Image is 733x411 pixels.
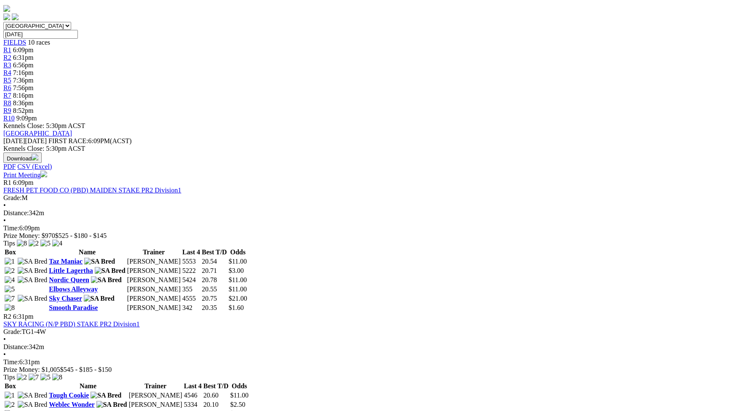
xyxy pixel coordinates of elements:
[3,61,11,69] a: R3
[3,69,11,76] a: R4
[229,304,244,311] span: $1.60
[3,163,16,170] a: PDF
[3,313,11,320] span: R2
[203,382,229,390] th: Best T/D
[40,171,47,177] img: printer.svg
[229,267,244,274] span: $3.00
[95,267,125,275] img: SA Bred
[229,295,247,302] span: $21.00
[201,248,227,256] th: Best T/D
[5,401,15,408] img: 2
[49,276,89,283] a: Nordic Queen
[230,382,249,390] th: Odds
[182,304,200,312] td: 342
[184,391,202,400] td: 4546
[184,382,202,390] th: Last 4
[3,224,19,232] span: Time:
[3,30,78,39] input: Select date
[203,400,229,409] td: 20.10
[230,401,245,408] span: $2.50
[40,240,51,247] img: 5
[229,286,247,293] span: $11.00
[3,130,72,137] a: [GEOGRAPHIC_DATA]
[5,276,15,284] img: 4
[3,358,19,366] span: Time:
[17,374,27,381] img: 2
[49,304,98,311] a: Smooth Paradise
[5,248,16,256] span: Box
[3,358,730,366] div: 6:31pm
[49,392,89,399] a: Tough Cookie
[182,248,200,256] th: Last 4
[18,401,48,408] img: SA Bred
[96,401,127,408] img: SA Bred
[3,179,11,186] span: R1
[127,304,181,312] td: [PERSON_NAME]
[3,217,6,224] span: •
[3,84,11,91] span: R6
[3,343,29,350] span: Distance:
[13,46,34,53] span: 6:09pm
[3,202,6,209] span: •
[3,46,11,53] a: R1
[84,258,115,265] img: SA Bred
[128,400,183,409] td: [PERSON_NAME]
[3,209,29,216] span: Distance:
[29,374,39,381] img: 7
[201,285,227,294] td: 20.55
[18,267,48,275] img: SA Bred
[13,84,34,91] span: 7:56pm
[3,115,15,122] span: R10
[203,391,229,400] td: 20.60
[18,258,48,265] img: SA Bred
[18,295,48,302] img: SA Bred
[127,267,181,275] td: [PERSON_NAME]
[3,194,730,202] div: M
[5,286,15,293] img: 5
[3,240,15,247] span: Tips
[49,267,93,274] a: Little Lagertha
[5,304,15,312] img: 8
[3,187,181,194] a: FRESH PET FOOD CO (PBD) MAIDEN STAKE PR2 Division1
[13,179,34,186] span: 6:09pm
[5,382,16,390] span: Box
[13,77,34,84] span: 7:36pm
[18,392,48,399] img: SA Bred
[55,232,107,239] span: $525 - $180 - $145
[48,248,125,256] th: Name
[230,392,248,399] span: $11.00
[3,5,10,12] img: logo-grsa-white.png
[29,240,39,247] img: 2
[201,276,227,284] td: 20.78
[3,336,6,343] span: •
[182,257,200,266] td: 5553
[28,39,50,46] span: 10 races
[201,257,227,266] td: 20.54
[32,154,38,160] img: download.svg
[201,267,227,275] td: 20.71
[3,366,730,374] div: Prize Money: $1,005
[3,39,26,46] span: FIELDS
[127,248,181,256] th: Trainer
[5,258,15,265] img: 1
[48,382,127,390] th: Name
[3,77,11,84] a: R5
[3,328,22,335] span: Grade:
[201,304,227,312] td: 20.35
[127,276,181,284] td: [PERSON_NAME]
[229,276,247,283] span: $11.00
[17,163,52,170] a: CSV (Excel)
[127,285,181,294] td: [PERSON_NAME]
[3,232,730,240] div: Prize Money: $970
[18,276,48,284] img: SA Bred
[3,54,11,61] span: R2
[127,294,181,303] td: [PERSON_NAME]
[3,171,47,179] a: Print Meeting
[3,320,140,328] a: SKY RACING (N/P PBD) STAKE PR2 Division1
[3,209,730,217] div: 342m
[3,374,15,381] span: Tips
